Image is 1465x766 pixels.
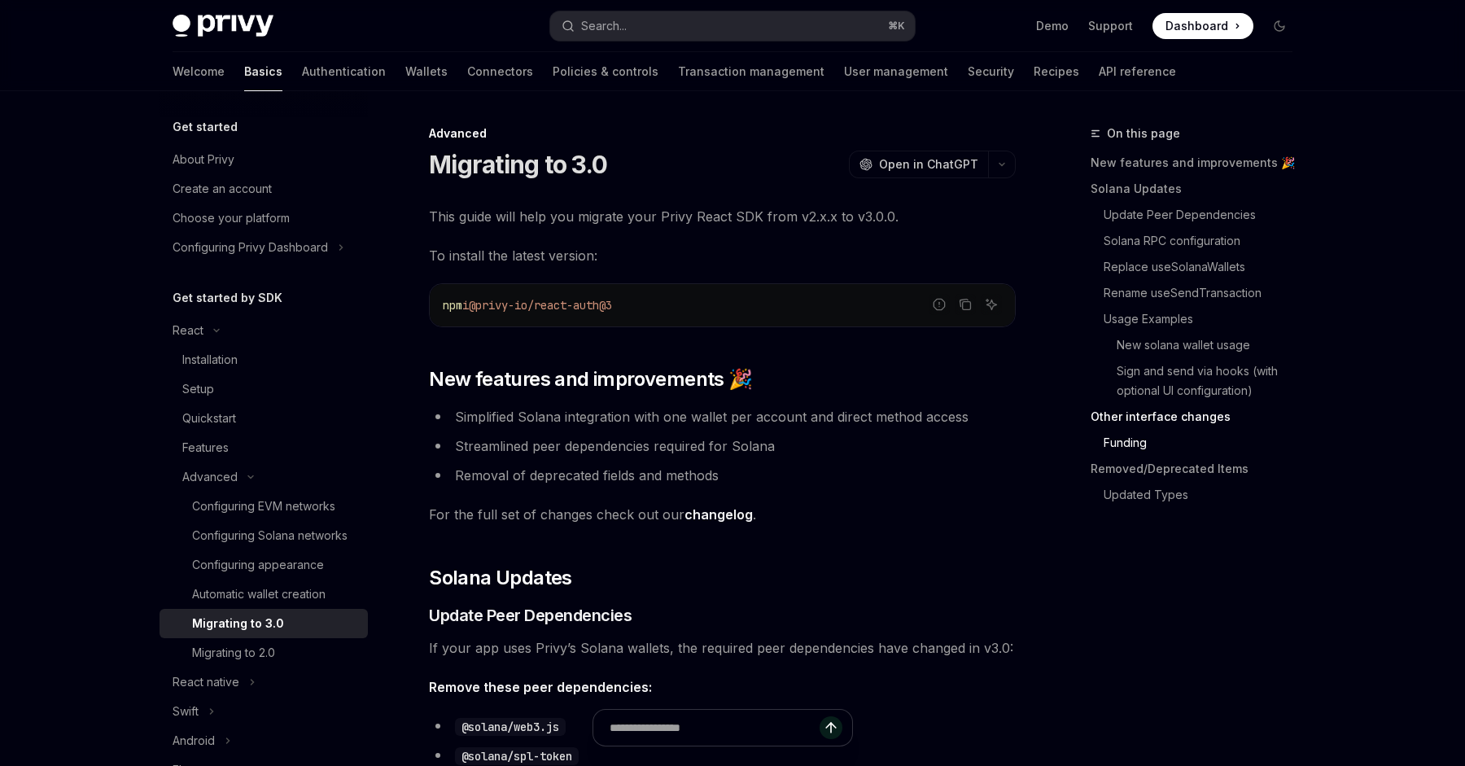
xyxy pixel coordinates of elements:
[1091,332,1305,358] a: New solana wallet usage
[1107,124,1180,143] span: On this page
[160,204,368,233] a: Choose your platform
[182,379,214,399] div: Setup
[160,550,368,580] a: Configuring appearance
[182,467,238,487] div: Advanced
[429,435,1016,457] li: Streamlined peer dependencies required for Solana
[879,156,978,173] span: Open in ChatGPT
[1266,13,1292,39] button: Toggle dark mode
[1165,18,1228,34] span: Dashboard
[173,672,239,692] div: React native
[173,238,328,257] div: Configuring Privy Dashboard
[610,710,820,746] input: Ask a question...
[182,438,229,457] div: Features
[192,526,348,545] div: Configuring Solana networks
[1036,18,1069,34] a: Demo
[429,604,632,627] span: Update Peer Dependencies
[849,151,988,178] button: Open in ChatGPT
[443,298,462,313] span: npm
[173,150,234,169] div: About Privy
[955,294,976,315] button: Copy the contents from the code block
[160,697,368,726] button: Toggle Swift section
[160,609,368,638] a: Migrating to 3.0
[429,125,1016,142] div: Advanced
[553,52,658,91] a: Policies & controls
[1091,280,1305,306] a: Rename useSendTransaction
[405,52,448,91] a: Wallets
[469,298,612,313] span: @privy-io/react-auth@3
[173,208,290,228] div: Choose your platform
[160,145,368,174] a: About Privy
[173,52,225,91] a: Welcome
[160,492,368,521] a: Configuring EVM networks
[173,731,215,751] div: Android
[182,350,238,370] div: Installation
[173,179,272,199] div: Create an account
[244,52,282,91] a: Basics
[160,580,368,609] a: Automatic wallet creation
[968,52,1014,91] a: Security
[160,433,368,462] a: Features
[844,52,948,91] a: User management
[1088,18,1133,34] a: Support
[429,366,752,392] span: New features and improvements 🎉
[820,716,842,739] button: Send message
[429,637,1016,659] span: If your app uses Privy’s Solana wallets, the required peer dependencies have changed in v3.0:
[1091,202,1305,228] a: Update Peer Dependencies
[429,503,1016,526] span: For the full set of changes check out our .
[160,404,368,433] a: Quickstart
[160,726,368,755] button: Toggle Android section
[550,11,915,41] button: Open search
[981,294,1002,315] button: Ask AI
[429,679,652,695] strong: Remove these peer dependencies:
[1091,482,1305,508] a: Updated Types
[160,462,368,492] button: Toggle Advanced section
[182,409,236,428] div: Quickstart
[429,405,1016,428] li: Simplified Solana integration with one wallet per account and direct method access
[581,16,627,36] div: Search...
[192,584,326,604] div: Automatic wallet creation
[1034,52,1079,91] a: Recipes
[192,555,324,575] div: Configuring appearance
[429,565,572,591] span: Solana Updates
[1091,430,1305,456] a: Funding
[678,52,824,91] a: Transaction management
[462,298,469,313] span: i
[1091,358,1305,404] a: Sign and send via hooks (with optional UI configuration)
[429,244,1016,267] span: To install the latest version:
[929,294,950,315] button: Report incorrect code
[173,117,238,137] h5: Get started
[1152,13,1253,39] a: Dashboard
[1091,176,1305,202] a: Solana Updates
[684,506,753,523] a: changelog
[173,15,273,37] img: dark logo
[192,614,284,633] div: Migrating to 3.0
[160,233,368,262] button: Toggle Configuring Privy Dashboard section
[173,702,199,721] div: Swift
[160,638,368,668] a: Migrating to 2.0
[160,345,368,374] a: Installation
[173,321,203,340] div: React
[160,374,368,404] a: Setup
[160,521,368,550] a: Configuring Solana networks
[1091,228,1305,254] a: Solana RPC configuration
[429,205,1016,228] span: This guide will help you migrate your Privy React SDK from v2.x.x to v3.0.0.
[1091,404,1305,430] a: Other interface changes
[1091,254,1305,280] a: Replace useSolanaWallets
[192,643,275,663] div: Migrating to 2.0
[1099,52,1176,91] a: API reference
[1091,306,1305,332] a: Usage Examples
[192,497,335,516] div: Configuring EVM networks
[302,52,386,91] a: Authentication
[1091,150,1305,176] a: New features and improvements 🎉
[1091,456,1305,482] a: Removed/Deprecated Items
[429,464,1016,487] li: Removal of deprecated fields and methods
[888,20,905,33] span: ⌘ K
[160,174,368,204] a: Create an account
[467,52,533,91] a: Connectors
[173,288,282,308] h5: Get started by SDK
[429,150,607,179] h1: Migrating to 3.0
[160,668,368,697] button: Toggle React native section
[160,316,368,345] button: Toggle React section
